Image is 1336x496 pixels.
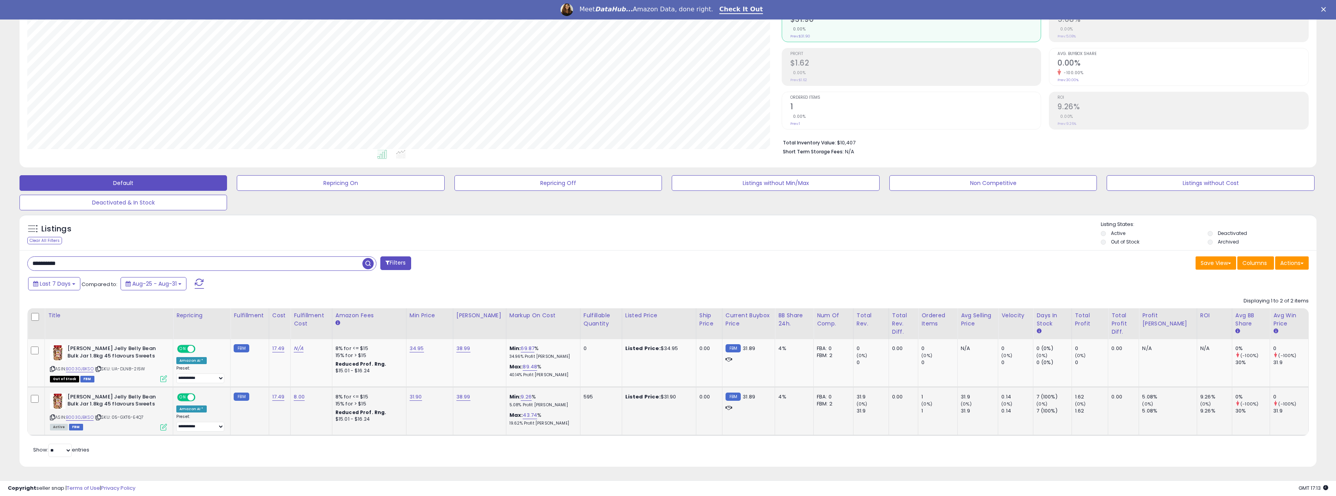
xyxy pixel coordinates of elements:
[778,345,807,352] div: 4%
[1057,121,1076,126] small: Prev: 9.26%
[1273,345,1308,352] div: 0
[1200,401,1211,407] small: (0%)
[1240,401,1258,407] small: (-100%)
[509,363,523,370] b: Max:
[1036,345,1071,352] div: 0 (0%)
[699,311,719,328] div: Ship Price
[921,345,957,352] div: 0
[1057,114,1073,119] small: 0.00%
[410,311,450,320] div: Min Price
[410,393,422,401] a: 31.90
[1075,393,1108,400] div: 1.62
[921,401,932,407] small: (0%)
[892,393,912,400] div: 0.00
[921,407,957,414] div: 1
[50,345,167,381] div: ASIN:
[857,311,885,328] div: Total Rev.
[1001,311,1030,320] div: Velocity
[523,411,537,419] a: 43.74
[1240,352,1258,359] small: (-100%)
[1001,359,1033,366] div: 0
[1200,407,1232,414] div: 9.26%
[892,311,915,336] div: Total Rev. Diff.
[726,344,741,352] small: FBM
[95,414,144,420] span: | SKU: 05-GXT6-E4Q7
[523,363,537,371] a: 89.48
[69,424,83,430] span: FBM
[335,368,400,374] div: $15.01 - $16.24
[456,311,503,320] div: [PERSON_NAME]
[454,175,662,191] button: Repricing Off
[272,345,285,352] a: 17.49
[121,277,186,290] button: Aug-25 - Aug-31
[176,414,224,432] div: Preset:
[509,363,574,378] div: %
[1235,359,1270,366] div: 30%
[672,175,879,191] button: Listings without Min/Max
[743,345,755,352] span: 31.89
[1200,311,1229,320] div: ROI
[1142,393,1196,400] div: 5.08%
[1242,259,1267,267] span: Columns
[625,311,693,320] div: Listed Price
[579,5,713,13] div: Meet Amazon Data, done right.
[921,393,957,400] div: 1
[584,345,616,352] div: 0
[27,237,62,244] div: Clear All Filters
[625,345,661,352] b: Listed Price:
[961,345,992,352] div: N/A
[699,345,716,352] div: 0.00
[335,311,403,320] div: Amazon Fees
[294,393,305,401] a: 8.00
[584,311,619,328] div: Fulfillable Quantity
[521,393,532,401] a: 9.26
[48,311,170,320] div: Title
[67,345,162,361] b: [PERSON_NAME] Jelly Belly Bean Bulk Jar 1.8kg 45 flavours Sweets
[1111,238,1139,245] label: Out of Stock
[1075,401,1086,407] small: (0%)
[1273,311,1305,328] div: Avg Win Price
[335,320,340,327] small: Amazon Fees.
[521,345,534,352] a: 69.87
[1036,393,1071,400] div: 7 (100%)
[335,345,400,352] div: 8% for <= $15
[961,401,972,407] small: (0%)
[892,345,912,352] div: 0.00
[1057,34,1076,39] small: Prev: 5.08%
[1278,401,1296,407] small: (-100%)
[380,256,411,270] button: Filters
[50,424,68,430] span: All listings currently available for purchase on Amazon
[790,78,807,82] small: Prev: $1.62
[1001,345,1033,352] div: 0
[778,311,810,328] div: BB Share 24h.
[509,345,574,359] div: %
[335,409,387,416] b: Reduced Prof. Rng.
[783,148,844,155] b: Short Term Storage Fees:
[1036,311,1068,328] div: Days In Stock
[1075,359,1108,366] div: 0
[1321,7,1329,12] div: Close
[82,281,117,288] span: Compared to:
[194,346,207,352] span: OFF
[509,345,521,352] b: Min:
[506,308,580,339] th: The percentage added to the cost of goods (COGS) that forms the calculator for Min & Max prices.
[1061,70,1083,76] small: -100.00%
[719,5,763,14] a: Check It Out
[743,393,755,400] span: 31.89
[921,359,957,366] div: 0
[1075,352,1086,359] small: (0%)
[335,393,400,400] div: 8% for <= $15
[1001,352,1012,359] small: (0%)
[178,394,188,400] span: ON
[1142,401,1153,407] small: (0%)
[1235,345,1270,352] div: 0%
[790,59,1041,69] h2: $1.62
[584,393,616,400] div: 595
[1075,311,1105,328] div: Total Profit
[1235,328,1240,335] small: Avg BB Share.
[817,311,850,328] div: Num of Comp.
[790,26,806,32] small: 0.00%
[8,484,36,492] strong: Copyright
[67,484,100,492] a: Terms of Use
[726,393,741,401] small: FBM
